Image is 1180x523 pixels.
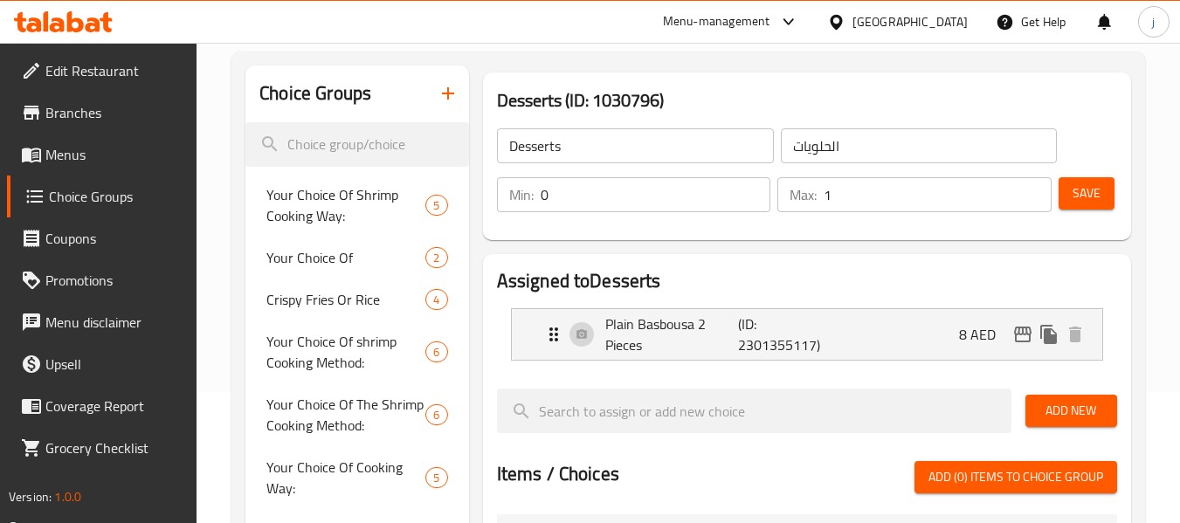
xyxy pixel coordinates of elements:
[1025,395,1117,427] button: Add New
[425,467,447,488] div: Choices
[245,122,468,167] input: search
[426,250,446,266] span: 2
[245,320,468,383] div: Your Choice Of shrimp Cooking Method:6
[45,270,183,291] span: Promotions
[7,259,197,301] a: Promotions
[1039,400,1103,422] span: Add New
[45,354,183,375] span: Upsell
[605,313,739,355] p: Plain Basbousa 2 Pieces
[512,309,1102,360] div: Expand
[45,144,183,165] span: Menus
[509,184,534,205] p: Min:
[738,313,827,355] p: (ID: 2301355117)
[45,102,183,123] span: Branches
[497,268,1117,294] h2: Assigned to Desserts
[914,461,1117,493] button: Add (0) items to choice group
[245,383,468,446] div: Your Choice Of The Shrimp Cooking Method:6
[266,394,425,436] span: Your Choice Of The Shrimp Cooking Method:
[1152,12,1155,31] span: j
[497,86,1117,114] h3: Desserts (ID: 1030796)
[266,289,425,310] span: Crispy Fries Or Rice
[45,228,183,249] span: Coupons
[425,247,447,268] div: Choices
[1059,177,1114,210] button: Save
[425,195,447,216] div: Choices
[7,427,197,469] a: Grocery Checklist
[7,217,197,259] a: Coupons
[45,60,183,81] span: Edit Restaurant
[426,292,446,308] span: 4
[7,92,197,134] a: Branches
[45,312,183,333] span: Menu disclaimer
[259,80,371,107] h2: Choice Groups
[959,324,1010,345] p: 8 AED
[663,11,770,32] div: Menu-management
[426,197,446,214] span: 5
[790,184,817,205] p: Max:
[426,470,446,486] span: 5
[1036,321,1062,348] button: duplicate
[7,134,197,175] a: Menus
[426,344,446,361] span: 6
[45,396,183,416] span: Coverage Report
[266,331,425,373] span: Your Choice Of shrimp Cooking Method:
[425,404,447,425] div: Choices
[425,341,447,362] div: Choices
[426,407,446,423] span: 6
[497,301,1117,368] li: Expand
[49,186,183,207] span: Choice Groups
[7,343,197,385] a: Upsell
[497,461,619,487] h2: Items / Choices
[852,12,968,31] div: [GEOGRAPHIC_DATA]
[245,279,468,320] div: Crispy Fries Or Rice4
[7,385,197,427] a: Coverage Report
[45,437,183,458] span: Grocery Checklist
[54,485,81,508] span: 1.0.0
[9,485,52,508] span: Version:
[7,50,197,92] a: Edit Restaurant
[245,174,468,237] div: Your Choice Of Shrimp Cooking Way:5
[7,301,197,343] a: Menu disclaimer
[266,247,425,268] span: Your Choice Of
[266,184,425,226] span: Your Choice Of Shrimp Cooking Way:
[928,466,1103,488] span: Add (0) items to choice group
[1073,182,1101,204] span: Save
[245,446,468,509] div: Your Choice Of Cooking Way:5
[1062,321,1088,348] button: delete
[7,175,197,217] a: Choice Groups
[425,289,447,310] div: Choices
[266,457,425,499] span: Your Choice Of Cooking Way:
[497,389,1011,433] input: search
[245,237,468,279] div: Your Choice Of2
[1010,321,1036,348] button: edit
